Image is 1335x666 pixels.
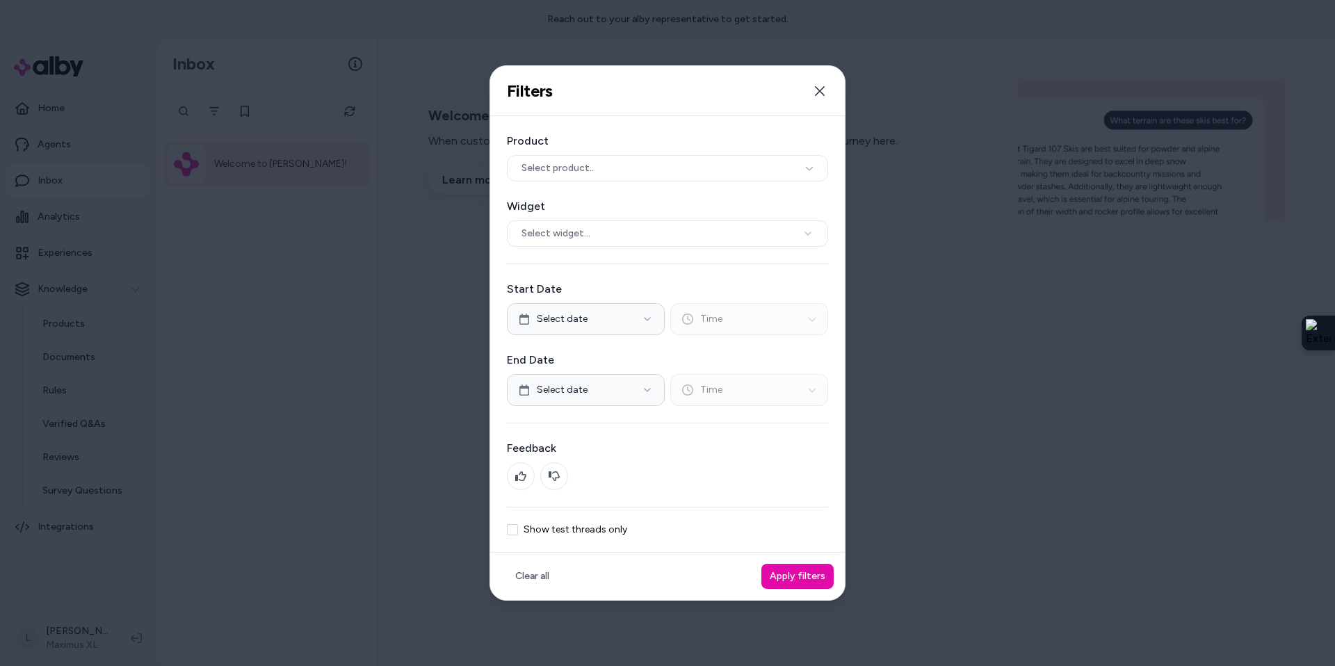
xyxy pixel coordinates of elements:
label: Feedback [507,440,828,457]
button: Select widget... [507,220,828,247]
span: Select product.. [521,161,594,175]
label: Widget [507,198,828,215]
span: Select date [537,312,588,326]
h2: Filters [507,81,553,101]
label: Product [507,133,828,149]
button: Select date [507,374,665,406]
label: End Date [507,352,828,368]
button: Select date [507,303,665,335]
button: Clear all [507,564,558,589]
span: Select date [537,383,588,397]
button: Apply filters [761,564,834,589]
label: Show test threads only [524,525,627,535]
label: Start Date [507,281,828,298]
